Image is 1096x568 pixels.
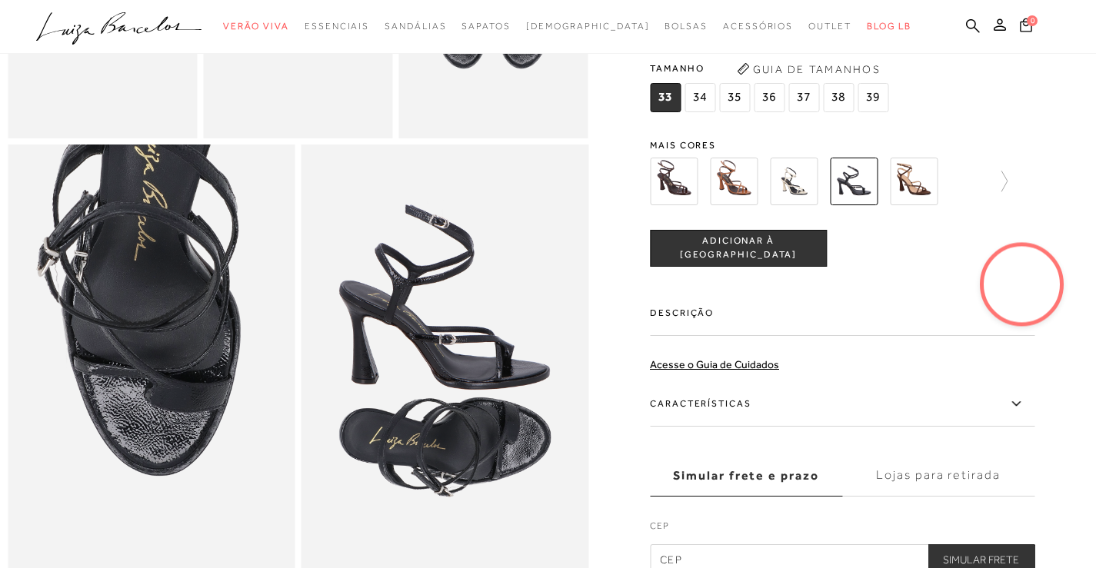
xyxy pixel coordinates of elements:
[223,12,289,41] a: categoryNavScreenReaderText
[385,12,446,41] a: categoryNavScreenReaderText
[770,158,818,205] img: SANDÁLIA DE MULTIPLAS TIRAS CRUZADAS EM COURO OFF WHITE E SALTO ALTO FLARE
[650,291,1034,336] label: Descrição
[823,83,854,112] span: 38
[685,83,715,112] span: 34
[385,21,446,32] span: Sandálias
[305,12,369,41] a: categoryNavScreenReaderText
[665,21,708,32] span: Bolsas
[723,21,793,32] span: Acessórios
[723,12,793,41] a: categoryNavScreenReaderText
[788,83,819,112] span: 37
[650,358,779,370] a: Acesse o Guia de Cuidados
[1027,15,1038,26] span: 0
[719,83,750,112] span: 35
[650,230,827,267] button: ADICIONAR À [GEOGRAPHIC_DATA]
[808,21,851,32] span: Outlet
[867,12,911,41] a: BLOG LB
[461,21,510,32] span: Sapatos
[808,12,851,41] a: categoryNavScreenReaderText
[1015,17,1037,38] button: 0
[650,57,892,80] span: Tamanho
[710,158,758,205] img: SANDÁLIA DE MULTIPLAS TIRAS CRUZADAS EM COURO CARAMELO E SALTO ALTO FLARE
[665,12,708,41] a: categoryNavScreenReaderText
[731,57,885,81] button: Guia de Tamanhos
[526,12,650,41] a: noSubCategoriesText
[650,141,1034,150] span: Mais cores
[526,21,650,32] span: [DEMOGRAPHIC_DATA]
[890,158,938,205] img: SANDÁLIA DE SALTO ALTO EM COURO CAFÉ COM TIRA ENTRE OS DEDOS
[650,382,1034,427] label: Características
[650,158,698,205] img: SANDÁLIA DE MULTIPLAS TIRAS CRUZADAS EM COURO CAFÉ E SALTO ALTO FLARE
[305,21,369,32] span: Essenciais
[650,83,681,112] span: 33
[223,21,289,32] span: Verão Viva
[830,158,878,205] img: SANDÁLIA DE MULTIPLAS TIRAS CRUZADAS EM COURO PRETO E SALTO ALTO FLARE
[867,21,911,32] span: BLOG LB
[858,83,888,112] span: 39
[461,12,510,41] a: categoryNavScreenReaderText
[650,455,842,497] label: Simular frete e prazo
[842,455,1034,497] label: Lojas para retirada
[650,519,1034,540] label: CEP
[651,235,826,262] span: ADICIONAR À [GEOGRAPHIC_DATA]
[754,83,785,112] span: 36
